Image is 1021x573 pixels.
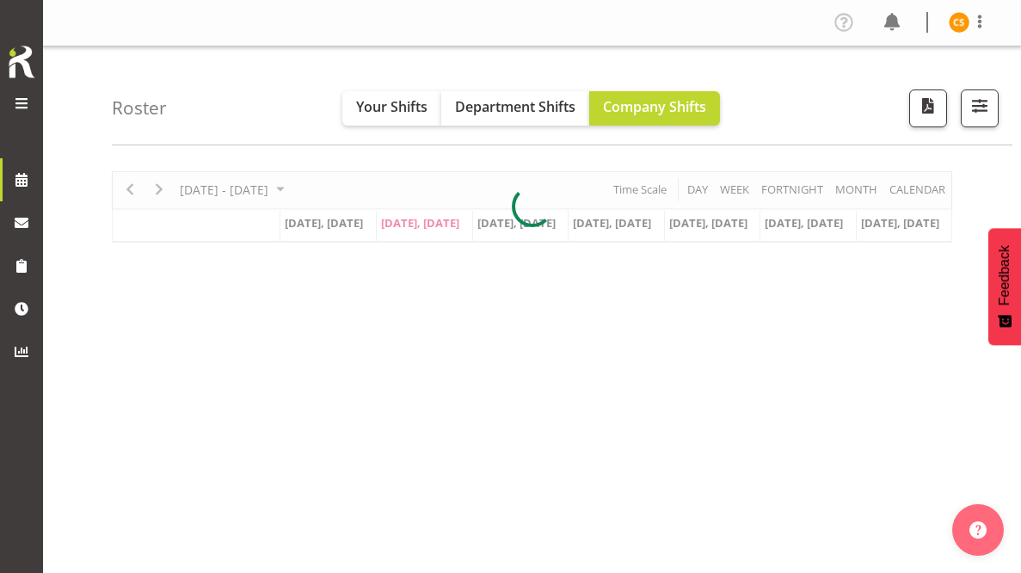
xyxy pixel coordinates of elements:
[356,97,427,116] span: Your Shifts
[603,97,706,116] span: Company Shifts
[455,97,575,116] span: Department Shifts
[4,43,39,81] img: Rosterit icon logo
[909,89,947,127] button: Download a PDF of the roster according to the set date range.
[342,91,441,126] button: Your Shifts
[969,521,987,539] img: help-xxl-2.png
[961,89,999,127] button: Filter Shifts
[997,245,1012,305] span: Feedback
[988,228,1021,345] button: Feedback - Show survey
[112,98,167,118] h4: Roster
[949,12,969,33] img: catherine-stewart11254.jpg
[589,91,720,126] button: Company Shifts
[441,91,589,126] button: Department Shifts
